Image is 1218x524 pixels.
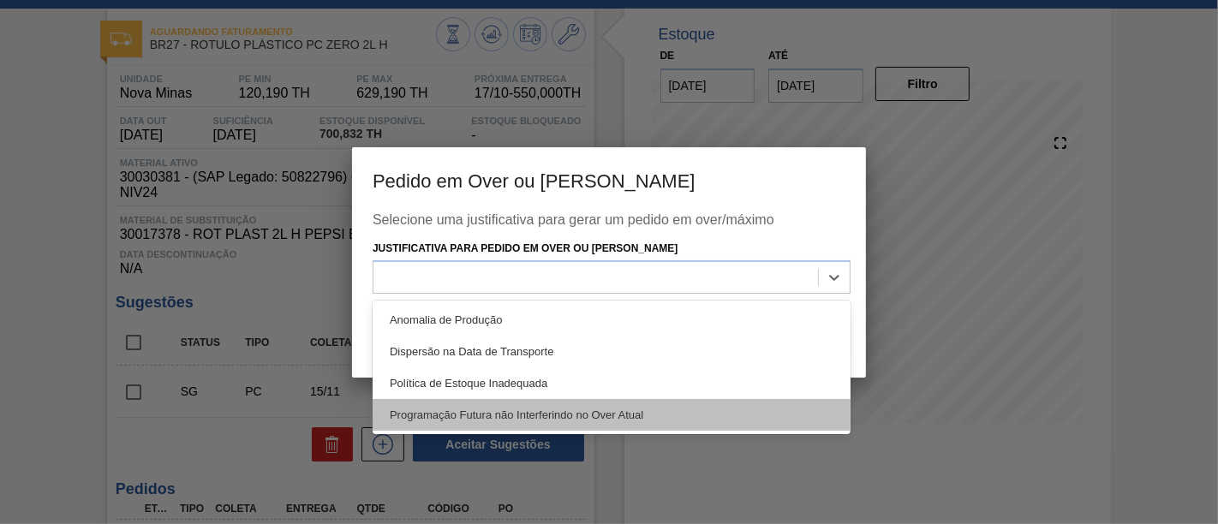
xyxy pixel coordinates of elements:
[373,336,851,367] div: Dispersão na Data de Transporte
[373,242,678,254] label: Justificativa para Pedido em Over ou [PERSON_NAME]
[352,147,866,212] h3: Pedido em Over ou [PERSON_NAME]
[373,212,845,236] div: Selecione uma justificativa para gerar um pedido em over/máximo
[373,367,851,399] div: Política de Estoque Inadequada
[373,304,851,336] div: Anomalia de Produção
